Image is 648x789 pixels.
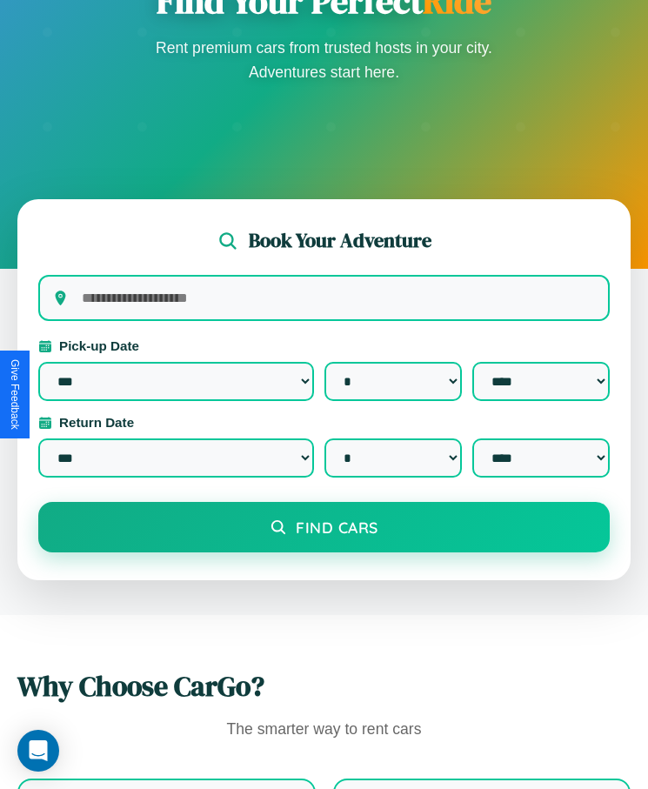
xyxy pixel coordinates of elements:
[38,502,610,552] button: Find Cars
[38,415,610,430] label: Return Date
[17,716,631,744] p: The smarter way to rent cars
[9,359,21,430] div: Give Feedback
[38,338,610,353] label: Pick-up Date
[150,36,498,84] p: Rent premium cars from trusted hosts in your city. Adventures start here.
[17,730,59,772] div: Open Intercom Messenger
[17,667,631,705] h2: Why Choose CarGo?
[249,227,431,254] h2: Book Your Adventure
